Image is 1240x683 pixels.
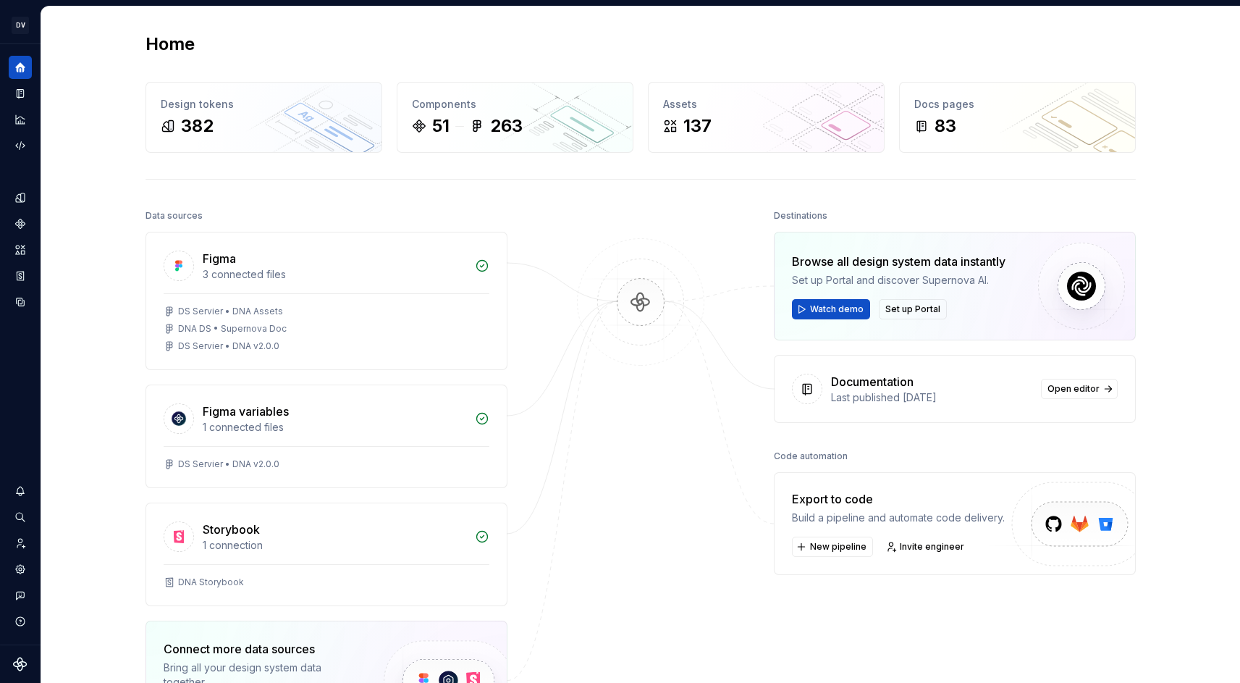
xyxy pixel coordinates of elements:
[203,521,260,538] div: Storybook
[792,490,1005,508] div: Export to code
[432,114,450,138] div: 51
[9,506,32,529] button: Search ⌘K
[178,323,287,335] div: DNA DS • Supernova Doc
[178,340,279,352] div: DS Servier • DNA v2.0.0
[663,97,869,112] div: Assets
[9,108,32,131] a: Analytics
[792,537,873,557] button: New pipeline
[9,134,32,157] a: Code automation
[203,250,236,267] div: Figma
[12,17,29,34] div: DV
[9,82,32,105] a: Documentation
[882,537,971,557] a: Invite engineer
[831,390,1032,405] div: Last published [DATE]
[9,532,32,555] a: Invite team
[792,253,1005,270] div: Browse all design system data instantly
[203,420,466,435] div: 1 connected files
[203,403,289,420] div: Figma variables
[145,33,195,56] h2: Home
[899,82,1136,153] a: Docs pages83
[145,503,507,606] a: Storybook1 connectionDNA Storybook
[774,206,827,226] div: Destinations
[178,458,279,470] div: DS Servier • DNA v2.0.0
[792,299,870,319] button: Watch demo
[178,577,244,588] div: DNA Storybook
[164,640,359,658] div: Connect more data sources
[397,82,633,153] a: Components51263
[178,306,283,317] div: DS Servier • DNA Assets
[831,373,914,390] div: Documentation
[792,273,1005,288] div: Set up Portal and discover Supernova AI.
[145,82,382,153] a: Design tokens382
[900,541,964,553] span: Invite engineer
[145,232,507,370] a: Figma3 connected filesDS Servier • DNA AssetsDNA DS • Supernova DocDS Servier • DNA v2.0.0
[774,446,848,466] div: Code automation
[9,238,32,261] a: Assets
[9,212,32,235] a: Components
[9,264,32,288] a: Storybook stories
[145,206,203,226] div: Data sources
[9,584,32,607] button: Contact support
[810,303,864,315] span: Watch demo
[9,56,32,79] a: Home
[810,541,866,553] span: New pipeline
[203,538,466,553] div: 1 connection
[879,299,947,319] button: Set up Portal
[1041,379,1118,399] a: Open editor
[412,97,618,112] div: Components
[9,186,32,209] a: Design tokens
[1047,383,1100,395] span: Open editor
[648,82,885,153] a: Assets137
[935,114,956,138] div: 83
[885,303,940,315] span: Set up Portal
[13,657,28,671] svg: Supernova Logo
[683,114,712,138] div: 137
[490,114,523,138] div: 263
[181,114,214,138] div: 382
[145,385,507,488] a: Figma variables1 connected filesDS Servier • DNA v2.0.0
[203,267,466,282] div: 3 connected files
[161,97,367,112] div: Design tokens
[914,97,1121,112] div: Docs pages
[9,290,32,314] a: Data sources
[3,9,38,41] button: DV
[9,479,32,503] button: Notifications
[792,511,1005,525] div: Build a pipeline and automate code delivery.
[9,558,32,581] a: Settings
